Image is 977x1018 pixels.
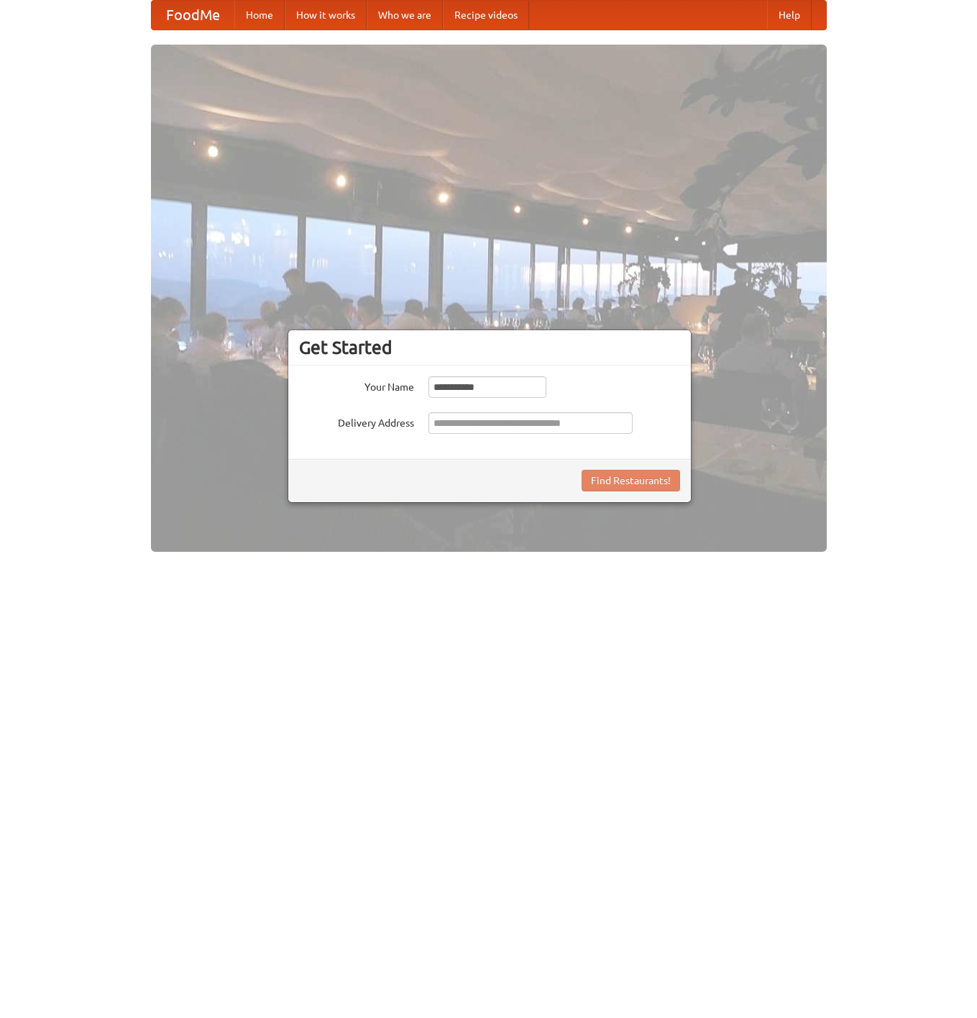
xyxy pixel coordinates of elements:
[152,1,234,29] a: FoodMe
[582,470,680,491] button: Find Restaurants!
[767,1,812,29] a: Help
[285,1,367,29] a: How it works
[299,376,414,394] label: Your Name
[299,412,414,430] label: Delivery Address
[367,1,443,29] a: Who we are
[299,337,680,358] h3: Get Started
[443,1,529,29] a: Recipe videos
[234,1,285,29] a: Home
